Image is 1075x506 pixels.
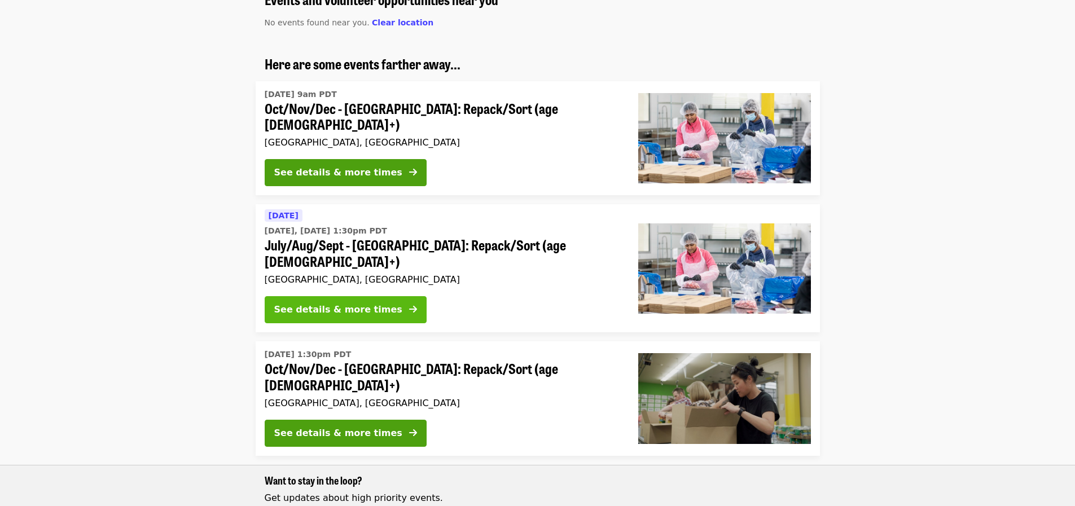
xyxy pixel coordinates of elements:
[409,304,417,315] i: arrow-right icon
[274,426,402,440] div: See details & more times
[265,54,460,73] span: Here are some events farther away...
[265,398,620,408] div: [GEOGRAPHIC_DATA], [GEOGRAPHIC_DATA]
[265,349,352,360] time: [DATE] 1:30pm PDT
[265,159,427,186] button: See details & more times
[638,353,811,443] img: Oct/Nov/Dec - Portland: Repack/Sort (age 8+) organized by Oregon Food Bank
[265,89,337,100] time: [DATE] 9am PDT
[274,303,402,316] div: See details & more times
[372,18,433,27] span: Clear location
[409,428,417,438] i: arrow-right icon
[265,296,427,323] button: See details & more times
[265,492,443,503] span: Get updates about high priority events.
[638,223,811,314] img: July/Aug/Sept - Beaverton: Repack/Sort (age 10+) organized by Oregon Food Bank
[265,420,427,447] button: See details & more times
[265,473,362,487] span: Want to stay in the loop?
[256,341,820,456] a: See details for "Oct/Nov/Dec - Portland: Repack/Sort (age 8+)"
[256,204,820,332] a: See details for "July/Aug/Sept - Beaverton: Repack/Sort (age 10+)"
[265,100,620,133] span: Oct/Nov/Dec - [GEOGRAPHIC_DATA]: Repack/Sort (age [DEMOGRAPHIC_DATA]+)
[265,137,620,148] div: [GEOGRAPHIC_DATA], [GEOGRAPHIC_DATA]
[265,274,620,285] div: [GEOGRAPHIC_DATA], [GEOGRAPHIC_DATA]
[269,211,299,220] span: [DATE]
[256,81,820,196] a: See details for "Oct/Nov/Dec - Beaverton: Repack/Sort (age 10+)"
[265,225,387,237] time: [DATE], [DATE] 1:30pm PDT
[372,17,433,29] button: Clear location
[265,18,370,27] span: No events found near you.
[638,93,811,183] img: Oct/Nov/Dec - Beaverton: Repack/Sort (age 10+) organized by Oregon Food Bank
[274,166,402,179] div: See details & more times
[265,360,620,393] span: Oct/Nov/Dec - [GEOGRAPHIC_DATA]: Repack/Sort (age [DEMOGRAPHIC_DATA]+)
[265,237,620,270] span: July/Aug/Sept - [GEOGRAPHIC_DATA]: Repack/Sort (age [DEMOGRAPHIC_DATA]+)
[409,167,417,178] i: arrow-right icon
